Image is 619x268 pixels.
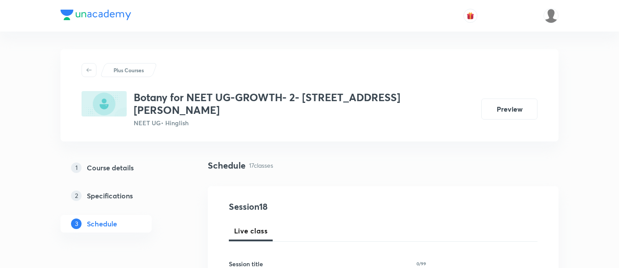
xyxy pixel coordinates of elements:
[87,219,117,229] h5: Schedule
[134,91,474,116] h3: Botany for NEET UG-GROWTH- 2- [STREET_ADDRESS][PERSON_NAME]
[134,118,474,127] p: NEET UG • Hinglish
[463,9,477,23] button: avatar
[71,190,82,201] p: 2
[544,8,559,23] img: Mustafa kamal
[208,159,245,172] h4: Schedule
[60,187,180,205] a: 2Specifications
[234,226,267,236] span: Live class
[60,10,131,20] img: Company Logo
[60,159,180,176] a: 1Course details
[466,12,474,20] img: avatar
[60,10,131,22] a: Company Logo
[229,200,389,213] h4: Session 18
[249,161,273,170] p: 17 classes
[71,162,82,173] p: 1
[416,261,426,266] p: 0/99
[114,66,144,74] p: Plus Courses
[71,219,82,229] p: 3
[87,162,134,173] h5: Course details
[481,99,537,120] button: Preview
[82,91,127,116] img: 1503ECEC-8CFD-440D-8469-3267287DF07B_plus.png
[87,190,133,201] h5: Specifications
